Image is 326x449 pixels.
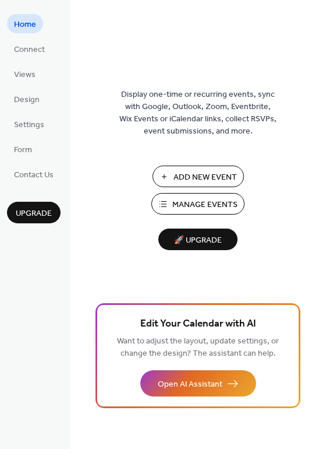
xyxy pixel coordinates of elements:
[172,199,238,211] span: Manage Events
[14,19,36,31] span: Home
[14,169,54,181] span: Contact Us
[7,39,52,58] a: Connect
[7,14,43,33] a: Home
[7,64,42,83] a: Views
[173,171,237,184] span: Add New Event
[117,334,279,362] span: Want to adjust the layout, update settings, or change the design? The assistant can help.
[158,229,238,250] button: 🚀 Upgrade
[7,202,61,223] button: Upgrade
[158,378,222,391] span: Open AI Assistant
[140,370,256,397] button: Open AI Assistant
[14,94,40,106] span: Design
[151,193,245,215] button: Manage Events
[7,89,47,108] a: Design
[119,89,277,138] span: Display one-time or recurring events, sync with Google, Outlook, Zoom, Eventbrite, Wix Events or ...
[16,208,52,220] span: Upgrade
[7,164,61,184] a: Contact Us
[14,144,32,156] span: Form
[7,114,51,134] a: Settings
[14,119,44,131] span: Settings
[153,166,244,187] button: Add New Event
[140,316,256,332] span: Edit Your Calendar with AI
[14,69,36,81] span: Views
[165,233,231,248] span: 🚀 Upgrade
[7,139,39,159] a: Form
[14,44,45,56] span: Connect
